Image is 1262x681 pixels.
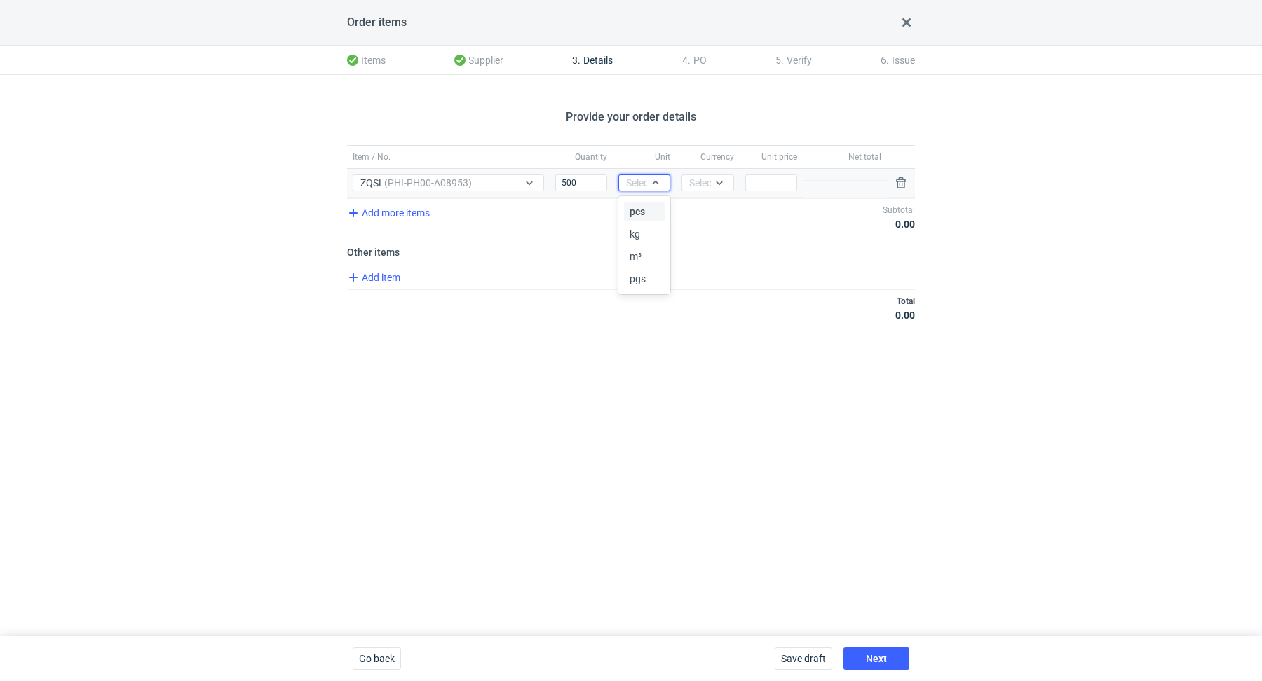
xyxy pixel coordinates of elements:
button: Go back [353,647,401,670]
span: Next [866,654,887,663]
h4: Total [895,296,915,307]
span: pgs [630,272,646,286]
button: Add item [344,269,401,286]
li: PO [671,46,718,74]
div: Select... [689,176,724,190]
li: Issue [869,46,915,74]
h2: Provide your order details [566,109,696,125]
div: 0.00 [895,310,915,321]
span: 6 . [881,55,889,66]
h4: Subtotal [883,205,915,216]
span: 3 . [572,55,581,66]
li: Details [561,46,624,74]
button: Add more items [344,205,430,221]
li: Items [347,46,397,74]
span: Currency [700,151,734,163]
span: Add item [345,269,400,286]
span: Add more items [345,205,430,221]
h3: Other items [347,247,915,258]
span: Net total [848,151,881,163]
li: Verify [764,46,823,74]
span: Save draft [781,654,826,663]
div: 0.00 [883,219,915,230]
span: Item / No. [353,151,391,163]
span: Unit price [761,151,797,163]
span: pcs [630,205,645,219]
span: 4 . [682,55,691,66]
button: Remove item [893,174,909,191]
button: Save draft [775,647,832,670]
span: Quantity [575,151,607,163]
span: kg [630,227,640,241]
div: Select... [626,176,660,190]
li: Supplier [443,46,515,74]
em: (PHI-PH00-A08953) [384,177,472,188]
span: ZQSL [360,177,472,188]
span: 5 . [775,55,784,66]
span: Unit [655,151,670,163]
span: m³ [630,249,642,263]
span: Go back [359,654,395,663]
button: Next [843,647,909,670]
